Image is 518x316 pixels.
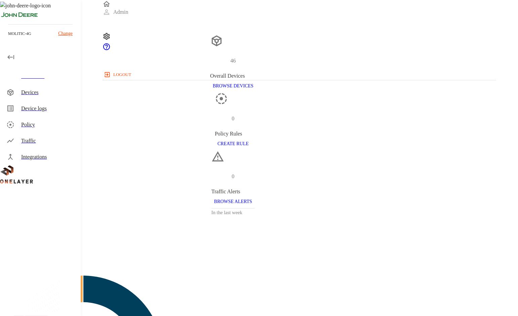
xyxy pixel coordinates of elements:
p: 0 [232,172,234,181]
p: Admin [113,8,128,16]
a: onelayer-support [103,46,111,52]
button: BROWSE DEVICES [210,80,256,92]
button: BROWSE ALERTS [211,196,255,208]
button: logout [103,69,134,80]
p: 0 [232,115,234,123]
a: BROWSE DEVICES [210,83,256,88]
div: Traffic Alerts [211,188,255,196]
a: logout [103,69,496,80]
a: CREATE RULE [215,141,251,146]
h3: In the last week [211,208,255,217]
a: BROWSE ALERTS [211,198,255,204]
span: Support Portal [103,46,111,52]
div: Policy Rules [215,130,251,138]
button: CREATE RULE [215,138,251,150]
